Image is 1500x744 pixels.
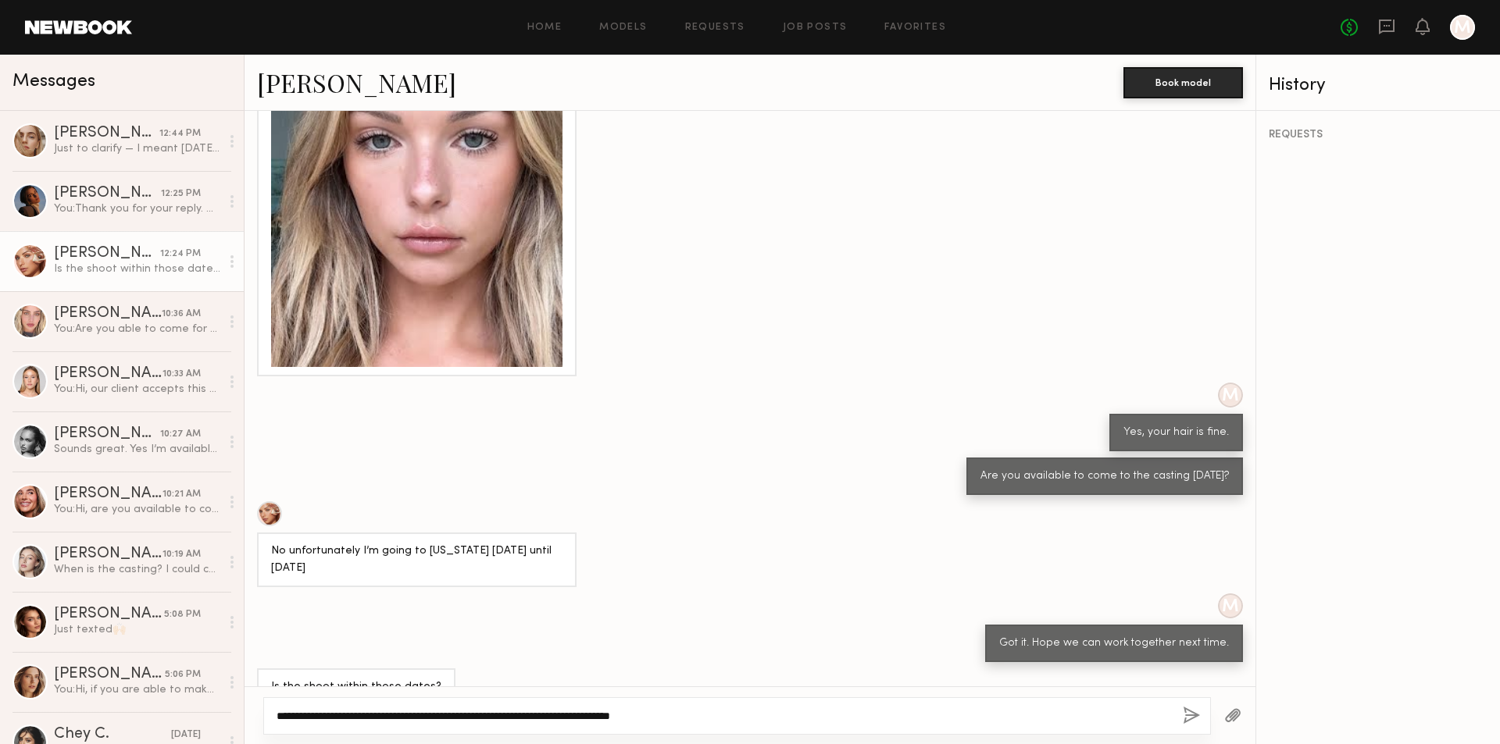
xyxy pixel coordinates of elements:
[54,562,220,577] div: When is the casting? I could come in [DATE] sometime.
[1123,75,1243,88] a: Book model
[884,23,946,33] a: Favorites
[54,607,164,622] div: [PERSON_NAME]
[54,322,220,336] div: You: Are you able to come for the casting this week or next week?
[685,23,745,33] a: Requests
[1123,424,1229,442] div: Yes, your hair is fine.
[1450,15,1475,40] a: M
[54,727,171,742] div: Chey C.
[165,667,201,682] div: 5:06 PM
[171,728,201,742] div: [DATE]
[980,468,1229,486] div: Are you available to come to the casting [DATE]?
[54,502,220,517] div: You: Hi, are you available to come to the casting this week?
[12,73,95,91] span: Messages
[162,307,201,322] div: 10:36 AM
[54,126,159,141] div: [PERSON_NAME]
[54,382,220,397] div: You: Hi, our client accepts this price range. Would you be able to come to the casting this week?
[54,246,160,262] div: [PERSON_NAME]
[54,442,220,457] div: Sounds great. Yes I’m available to come in for a casting [DATE] around 11am?
[164,607,201,622] div: 5:08 PM
[257,66,456,99] a: [PERSON_NAME]
[160,427,201,442] div: 10:27 AM
[1269,130,1487,141] div: REQUESTS
[527,23,562,33] a: Home
[162,547,201,562] div: 10:19 AM
[783,23,848,33] a: Job Posts
[54,667,165,682] div: [PERSON_NAME]
[271,543,562,578] div: No unfortunately I’m going to [US_STATE] [DATE] until [DATE]
[54,486,162,502] div: [PERSON_NAME]
[54,186,161,201] div: [PERSON_NAME]
[162,487,201,502] div: 10:21 AM
[1269,77,1487,94] div: History
[54,141,220,156] div: Just to clarify — I meant [DATE] morning, not [DATE]. [DATE] I could only come in the afternoon:(...
[160,247,201,262] div: 12:24 PM
[54,546,162,562] div: [PERSON_NAME]
[1123,67,1243,98] button: Book model
[54,366,162,382] div: [PERSON_NAME]
[54,622,220,637] div: Just texted🙌🏻
[159,126,201,141] div: 12:44 PM
[161,187,201,201] div: 12:25 PM
[54,426,160,442] div: [PERSON_NAME]
[54,306,162,322] div: [PERSON_NAME]
[162,367,201,382] div: 10:33 AM
[54,262,220,276] div: Is the shoot within those dates?
[54,201,220,216] div: You: Thank you for your reply. Hope we can work together next time.
[999,635,1229,653] div: Got it. Hope we can work together next time.
[599,23,647,33] a: Models
[271,678,441,696] div: Is the shoot within those dates?
[54,682,220,697] div: You: Hi, if you are able to make it [DATE] or perfer schedule on other date. Please text [PHONE_N...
